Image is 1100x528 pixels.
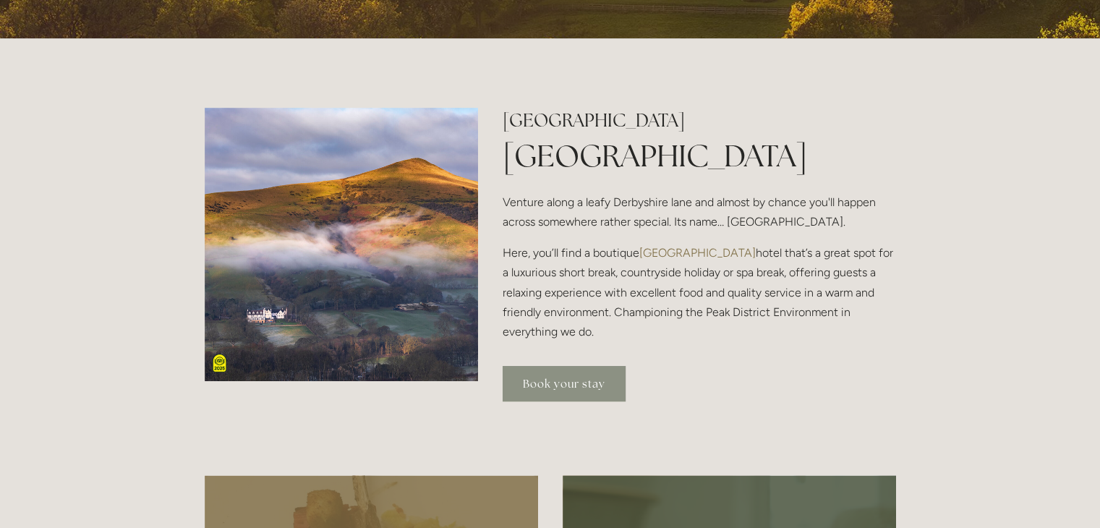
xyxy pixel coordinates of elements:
[639,246,756,260] a: [GEOGRAPHIC_DATA]
[503,366,626,401] a: Book your stay
[503,108,895,133] h2: [GEOGRAPHIC_DATA]
[503,243,895,341] p: Here, you’ll find a boutique hotel that’s a great spot for a luxurious short break, countryside h...
[503,135,895,177] h1: [GEOGRAPHIC_DATA]
[503,192,895,231] p: Venture along a leafy Derbyshire lane and almost by chance you'll happen across somewhere rather ...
